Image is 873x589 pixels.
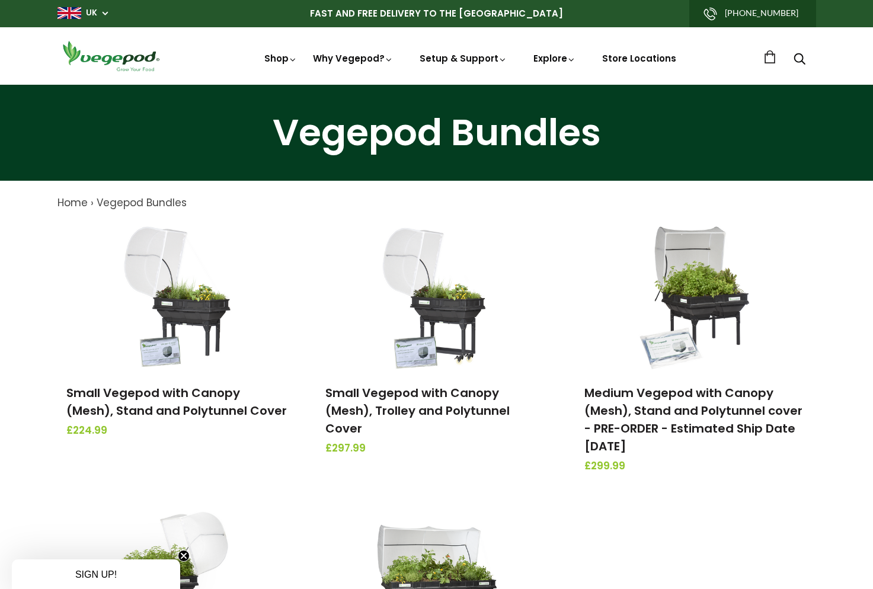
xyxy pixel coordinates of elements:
h1: Vegepod Bundles [15,114,858,151]
a: Small Vegepod with Canopy (Mesh), Trolley and Polytunnel Cover [325,385,510,437]
span: £299.99 [584,459,807,474]
a: Store Locations [602,52,676,65]
a: Search [794,54,805,66]
a: Shop [264,52,298,65]
a: Why Vegepod? [313,52,394,65]
span: £224.99 [66,423,289,438]
div: SIGN UP!Close teaser [12,559,180,589]
a: Home [57,196,88,210]
span: £297.99 [325,441,548,456]
img: gb_large.png [57,7,81,19]
a: Setup & Support [420,52,507,65]
img: Small Vegepod with Canopy (Mesh), Trolley and Polytunnel Cover [374,223,498,371]
img: Medium Vegepod with Canopy (Mesh), Stand and Polytunnel cover - PRE-ORDER - Estimated Ship Date S... [634,223,758,371]
nav: breadcrumbs [57,196,816,211]
span: SIGN UP! [75,569,117,580]
a: UK [86,7,97,19]
img: Small Vegepod with Canopy (Mesh), Stand and Polytunnel Cover [115,223,239,371]
span: › [91,196,94,210]
button: Close teaser [178,550,190,562]
img: Vegepod [57,39,164,73]
a: Vegepod Bundles [97,196,187,210]
a: Medium Vegepod with Canopy (Mesh), Stand and Polytunnel cover - PRE-ORDER - Estimated Ship Date [... [584,385,802,454]
a: Explore [533,52,576,65]
a: Small Vegepod with Canopy (Mesh), Stand and Polytunnel Cover [66,385,287,419]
